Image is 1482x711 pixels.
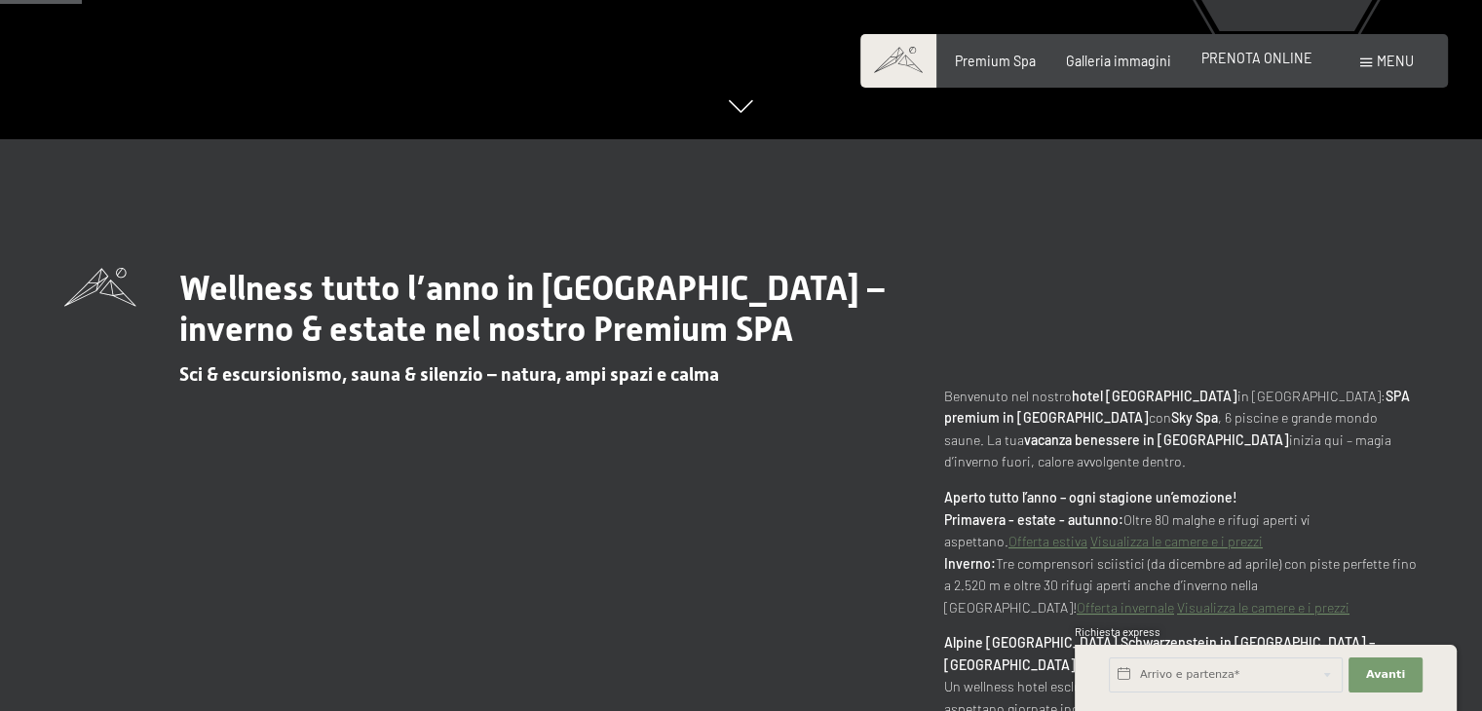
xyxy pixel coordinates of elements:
strong: Aperto tutto l’anno – ogni stagione un’emozione! [944,489,1237,505]
button: Avanti [1349,657,1423,692]
strong: Alpine [GEOGRAPHIC_DATA] Schwarzenstein in [GEOGRAPHIC_DATA] – [GEOGRAPHIC_DATA]: [944,634,1375,673]
span: Wellness tutto l’anno in [GEOGRAPHIC_DATA] – inverno & estate nel nostro Premium SPA [179,268,885,349]
a: Offerta invernale [1077,599,1174,616]
strong: vacanza benessere in [GEOGRAPHIC_DATA] [1024,431,1289,448]
strong: Inverno: [944,555,996,572]
strong: hotel [GEOGRAPHIC_DATA] [1072,388,1237,404]
strong: Primavera - estate - autunno: [944,511,1123,528]
a: Visualizza le camere e i prezzi [1177,599,1349,616]
a: Visualizza le camere e i prezzi [1090,533,1263,549]
p: Benvenuto nel nostro in [GEOGRAPHIC_DATA]: con , 6 piscine e grande mondo saune. La tua inizia qu... [944,386,1418,473]
strong: Sky Spa [1171,409,1218,426]
p: Oltre 80 malghe e rifugi aperti vi aspettano. Tre comprensori sciistici (da dicembre ad aprile) c... [944,487,1418,618]
a: PRENOTA ONLINE [1201,50,1312,66]
a: Premium Spa [955,53,1036,69]
a: Offerta estiva [1008,533,1087,549]
span: Richiesta express [1075,625,1160,638]
span: Sci & escursionismo, sauna & silenzio – natura, ampi spazi e calma [179,363,719,386]
a: Galleria immagini [1066,53,1171,69]
span: Avanti [1366,667,1405,683]
span: Menu [1377,53,1414,69]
